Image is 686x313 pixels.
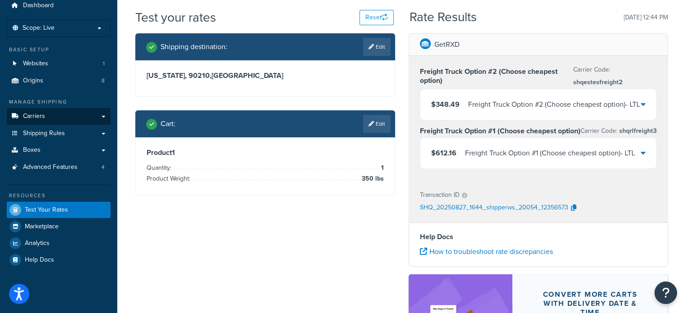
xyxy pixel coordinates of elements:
[420,189,460,201] p: Transaction ID
[7,235,110,251] a: Analytics
[410,10,477,24] h2: Rate Results
[7,202,110,218] a: Test Your Rates
[101,163,105,171] span: 4
[359,10,394,25] button: Reset
[420,231,657,242] h4: Help Docs
[7,46,110,54] div: Basic Setup
[7,218,110,235] a: Marketplace
[580,125,657,137] p: Carrier Code:
[23,130,65,137] span: Shipping Rules
[420,246,553,257] a: How to troubleshoot rate discrepancies
[25,256,54,264] span: Help Docs
[420,67,574,85] h3: Freight Truck Option #2 (Choose cheapest option)
[23,2,54,9] span: Dashboard
[363,115,391,133] a: Edit
[363,38,391,56] a: Edit
[573,64,657,89] p: Carrier Code:
[7,192,110,200] div: Resources
[465,147,635,159] div: Freight Truck Option #1 (Choose cheapest option) - LTL
[624,11,668,24] p: [DATE] 12:44 PM
[420,201,568,215] p: SHQ_20250827_1644_shipperws_20054_12356573
[23,60,48,68] span: Websites
[147,174,193,183] span: Product Weight:
[147,148,384,157] h3: Product 1
[101,77,105,85] span: 8
[161,43,227,51] h2: Shipping destination :
[147,71,384,80] h3: [US_STATE], 90210 , [GEOGRAPHIC_DATA]
[7,252,110,268] a: Help Docs
[431,99,460,109] span: $348.49
[23,77,43,85] span: Origins
[7,125,110,142] a: Shipping Rules
[7,73,110,89] li: Origins
[420,127,580,136] h3: Freight Truck Option #1 (Choose cheapest option)
[25,240,50,247] span: Analytics
[434,38,460,51] p: GetRXD
[103,60,105,68] span: 1
[7,55,110,72] a: Websites1
[7,142,110,159] a: Boxes
[431,148,456,158] span: $612.16
[468,98,640,111] div: Freight Truck Option #2 (Choose cheapest option) - LTL
[7,73,110,89] a: Origins8
[147,163,174,172] span: Quantity:
[7,159,110,176] li: Advanced Features
[23,24,55,32] span: Scope: Live
[7,55,110,72] li: Websites
[7,159,110,176] a: Advanced Features4
[161,120,175,128] h2: Cart :
[617,126,657,136] span: shqrlfreight3
[7,108,110,125] a: Carriers
[7,98,110,106] div: Manage Shipping
[573,77,622,87] span: shqestesfreight2
[23,146,41,154] span: Boxes
[135,9,216,26] h1: Test your rates
[379,163,384,173] span: 1
[25,206,68,214] span: Test Your Rates
[23,113,45,120] span: Carriers
[654,281,677,304] button: Open Resource Center
[23,163,78,171] span: Advanced Features
[25,223,59,231] span: Marketplace
[359,173,384,184] span: 350 lbs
